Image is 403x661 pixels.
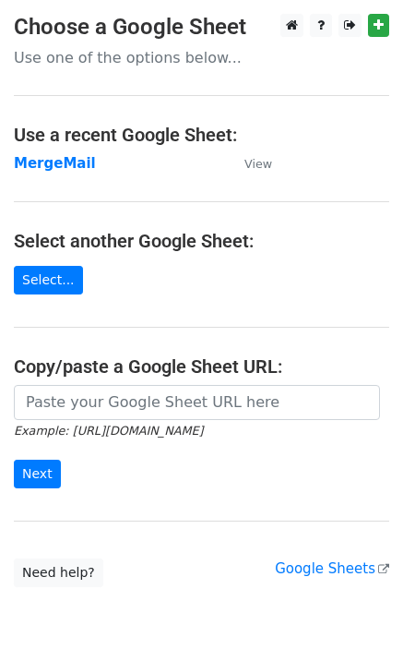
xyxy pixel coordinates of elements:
h3: Choose a Google Sheet [14,14,389,41]
a: Google Sheets [275,560,389,577]
a: Need help? [14,559,103,587]
h4: Select another Google Sheet: [14,230,389,252]
a: Select... [14,266,83,294]
a: View [226,155,272,172]
small: Example: [URL][DOMAIN_NAME] [14,424,203,438]
h4: Use a recent Google Sheet: [14,124,389,146]
a: MergeMail [14,155,96,172]
small: View [244,157,272,171]
input: Next [14,460,61,488]
input: Paste your Google Sheet URL here [14,385,380,420]
h4: Copy/paste a Google Sheet URL: [14,355,389,378]
p: Use one of the options below... [14,48,389,67]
